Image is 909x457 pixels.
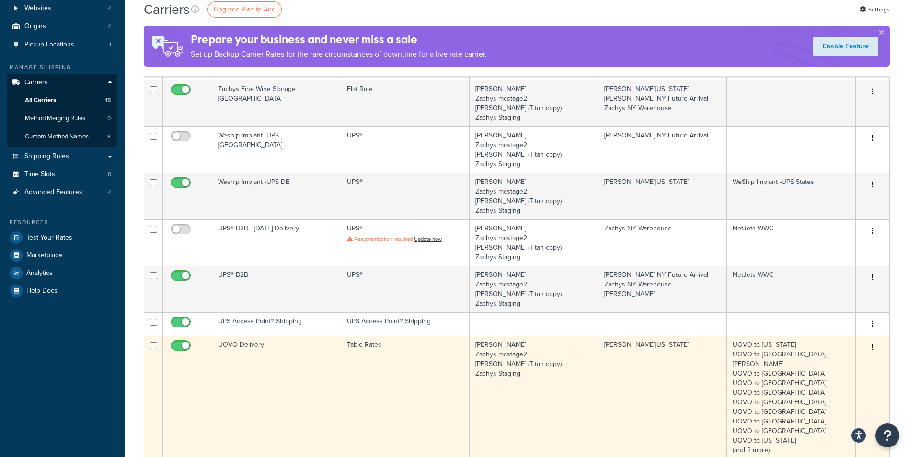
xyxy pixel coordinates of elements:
[108,171,111,179] span: 0
[341,219,470,266] td: UPS®
[26,269,53,277] span: Analytics
[105,96,111,104] span: 15
[212,126,341,173] td: Weship Implant -UPS [GEOGRAPHIC_DATA]
[207,1,282,18] a: Upgrade Plan to Add
[7,183,117,201] li: Advanced Features
[25,114,85,123] span: Method Merging Rules
[875,423,899,447] button: Open Resource Center
[24,79,48,87] span: Carriers
[26,234,72,242] span: Test Your Rates
[24,4,51,12] span: Websites
[7,166,117,183] li: Time Slots
[212,219,341,266] td: UPS® B2B - [DATE] Delivery
[24,41,74,49] span: Pickup Locations
[7,128,117,146] li: Custom Method Names
[470,173,598,219] td: [PERSON_NAME] Zachys mcstage2 [PERSON_NAME] (Titan copy) Zachys Staging
[727,173,856,219] td: WeShip Implant -UPS States
[212,173,341,219] td: Weship Implant -UPS DE
[470,126,598,173] td: [PERSON_NAME] Zachys mcstage2 [PERSON_NAME] (Titan copy) Zachys Staging
[214,4,276,14] span: Upgrade Plan to Add
[7,18,117,35] li: Origins
[414,235,442,243] a: Update now
[860,3,890,16] a: Settings
[7,282,117,299] a: Help Docs
[813,37,878,56] a: Enable Feature
[7,36,117,54] a: Pickup Locations 1
[727,266,856,312] td: NetJets WWC
[212,312,341,336] td: UPS Access Point® Shipping
[7,18,117,35] a: Origins 4
[7,110,117,127] a: Method Merging Rules 0
[7,91,117,109] a: All Carriers 15
[7,74,117,91] a: Carriers
[107,133,111,141] span: 3
[341,80,470,126] td: Flat Rate
[107,114,111,123] span: 0
[7,166,117,183] a: Time Slots 0
[191,47,487,61] p: Set up Backup Carrier Rates for the rare circumstances of downtime for a live rate carrier.
[7,128,117,146] a: Custom Method Names 3
[25,133,89,141] span: Custom Method Names
[7,36,117,54] li: Pickup Locations
[354,235,413,243] span: Reauthentication required
[212,80,341,126] td: Zachys Fine Wine Storage [GEOGRAPHIC_DATA]
[598,126,727,173] td: [PERSON_NAME] NY Future Arrival
[7,148,117,165] a: Shipping Rules
[24,152,69,160] span: Shipping Rules
[341,266,470,312] td: UPS®
[7,229,117,246] a: Test Your Rates
[108,23,111,31] span: 4
[109,41,111,49] span: 1
[598,219,727,266] td: Zachys NY Warehouse
[25,96,56,104] span: All Carriers
[470,266,598,312] td: [PERSON_NAME] Zachys mcstage2 [PERSON_NAME] (Titan copy) Zachys Staging
[470,219,598,266] td: [PERSON_NAME] Zachys mcstage2 [PERSON_NAME] (Titan copy) Zachys Staging
[598,173,727,219] td: [PERSON_NAME][US_STATE]
[598,266,727,312] td: [PERSON_NAME] NY Future Arrival Zachys NY Warehouse [PERSON_NAME]
[598,80,727,126] td: [PERSON_NAME][US_STATE] [PERSON_NAME] NY Future Arrival Zachys NY Warehouse
[24,188,82,196] span: Advanced Features
[7,183,117,201] a: Advanced Features 4
[7,74,117,147] li: Carriers
[24,171,55,179] span: Time Slots
[26,287,58,295] span: Help Docs
[7,218,117,227] div: Resources
[7,63,117,71] div: Manage Shipping
[341,312,470,336] td: UPS Access Point® Shipping
[7,110,117,127] li: Method Merging Rules
[7,247,117,264] a: Marketplace
[212,266,341,312] td: UPS® B2B
[470,80,598,126] td: [PERSON_NAME] Zachys mcstage2 [PERSON_NAME] (Titan copy) Zachys Staging
[7,264,117,282] a: Analytics
[191,32,487,47] h4: Prepare your business and never miss a sale
[7,91,117,109] li: All Carriers
[727,219,856,266] td: NetJets WWC
[341,126,470,173] td: UPS®
[108,4,111,12] span: 4
[24,23,46,31] span: Origins
[144,26,191,67] img: ad-rules-rateshop-fe6ec290ccb7230408bd80ed9643f0289d75e0ffd9eb532fc0e269fcd187b520.png
[26,251,62,260] span: Marketplace
[341,173,470,219] td: UPS®
[108,188,111,196] span: 4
